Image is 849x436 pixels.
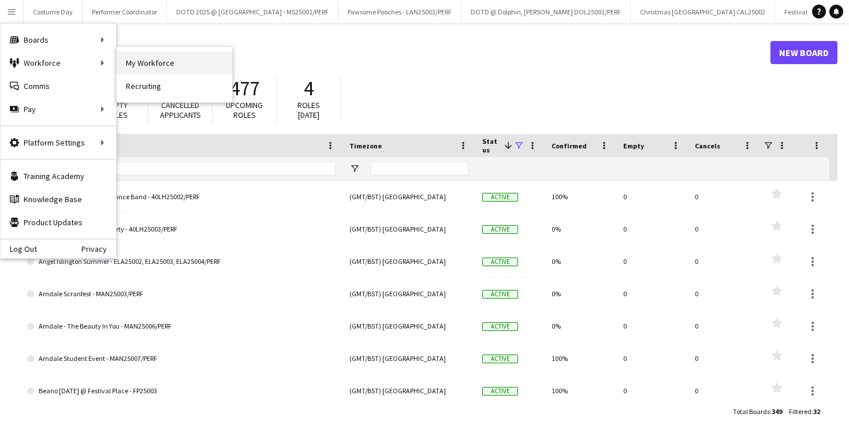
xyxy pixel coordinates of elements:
[616,278,688,310] div: 0
[1,188,116,211] a: Knowledge Base
[616,245,688,277] div: 0
[772,407,782,416] span: 349
[545,310,616,342] div: 0%
[24,1,83,23] button: Costume Day
[1,98,116,121] div: Pay
[349,163,360,174] button: Open Filter Menu
[733,400,782,423] div: :
[733,407,770,416] span: Total Boards
[117,74,232,98] a: Recruiting
[482,290,518,299] span: Active
[616,181,688,213] div: 0
[545,213,616,245] div: 0%
[545,342,616,374] div: 100%
[27,310,336,342] a: Arndale - The Beauty In You - MAN25006/PERF
[623,141,644,150] span: Empty
[789,400,820,423] div: :
[1,165,116,188] a: Training Academy
[545,375,616,407] div: 100%
[370,162,468,176] input: Timezone Filter Input
[552,141,587,150] span: Confirmed
[616,375,688,407] div: 0
[616,310,688,342] div: 0
[631,1,775,23] button: Christmas [GEOGRAPHIC_DATA] CAL25002
[342,181,475,213] div: (GMT/BST) [GEOGRAPHIC_DATA]
[545,245,616,277] div: 0%
[1,131,116,154] div: Platform Settings
[27,342,336,375] a: Arndale Student Event - MAN25007/PERF
[342,278,475,310] div: (GMT/BST) [GEOGRAPHIC_DATA]
[342,375,475,407] div: (GMT/BST) [GEOGRAPHIC_DATA]
[342,245,475,277] div: (GMT/BST) [GEOGRAPHIC_DATA]
[482,258,518,266] span: Active
[482,225,518,234] span: Active
[688,375,759,407] div: 0
[1,74,116,98] a: Comms
[545,278,616,310] div: 0%
[27,213,336,245] a: 40 Leadenhall Summer Party - 40LH25003/PERF
[482,387,518,396] span: Active
[1,211,116,234] a: Product Updates
[545,181,616,213] div: 100%
[688,181,759,213] div: 0
[1,51,116,74] div: Workforce
[342,310,475,342] div: (GMT/BST) [GEOGRAPHIC_DATA]
[616,342,688,374] div: 0
[338,1,461,23] button: Pawsome Pooches - LAN25003/PERF
[342,213,475,245] div: (GMT/BST) [GEOGRAPHIC_DATA]
[27,181,336,213] a: 40 Leadenhall - Remembrance Band - 40LH25002/PERF
[461,1,631,23] button: DOTD @ Dolphin, [PERSON_NAME] DOL25001/PERF
[813,407,820,416] span: 32
[1,244,37,254] a: Log Out
[27,375,336,407] a: Beano [DATE] @ Festival Place - FP25003
[349,141,382,150] span: Timezone
[695,141,720,150] span: Cancels
[688,278,759,310] div: 0
[27,278,336,310] a: Arndale Scranfest - MAN25003/PERF
[482,322,518,331] span: Active
[342,342,475,374] div: (GMT/BST) [GEOGRAPHIC_DATA]
[304,76,314,101] span: 4
[1,28,116,51] div: Boards
[230,76,259,101] span: 477
[688,310,759,342] div: 0
[160,100,201,120] span: Cancelled applicants
[688,342,759,374] div: 0
[117,51,232,74] a: My Workforce
[688,213,759,245] div: 0
[482,193,518,202] span: Active
[20,44,770,61] h1: Boards
[297,100,320,120] span: Roles [DATE]
[83,1,167,23] button: Performer Coordinator
[27,245,336,278] a: Angel Islington Summer - ELA25002, ELA25003, ELA25004/PERF
[167,1,338,23] button: DOTD 2025 @ [GEOGRAPHIC_DATA] - MS25001/PERF
[226,100,263,120] span: Upcoming roles
[616,213,688,245] div: 0
[789,407,811,416] span: Filtered
[688,245,759,277] div: 0
[48,162,336,176] input: Board name Filter Input
[482,137,500,154] span: Status
[770,41,837,64] a: New Board
[81,244,116,254] a: Privacy
[482,355,518,363] span: Active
